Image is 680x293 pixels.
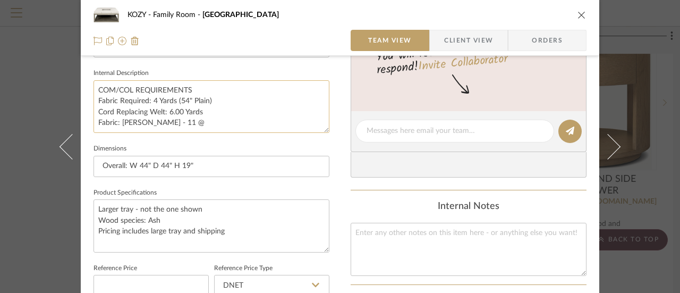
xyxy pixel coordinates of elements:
[202,11,279,19] span: [GEOGRAPHIC_DATA]
[153,11,202,19] span: Family Room
[93,266,137,271] label: Reference Price
[577,10,586,20] button: close
[351,201,586,213] div: Internal Notes
[93,4,119,26] img: 6683a661-46c8-4eb3-97c8-270c078bc9ec_48x40.jpg
[418,50,508,77] a: Invite Collaborator
[214,266,273,271] label: Reference Price Type
[520,30,574,51] span: Orders
[368,30,412,51] span: Team View
[93,146,126,152] label: Dimensions
[93,156,329,177] input: Enter the dimensions of this item
[93,71,149,76] label: Internal Description
[93,190,157,196] label: Product Specifications
[131,37,139,45] img: Remove from project
[444,30,493,51] span: Client View
[127,11,153,19] span: KOZY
